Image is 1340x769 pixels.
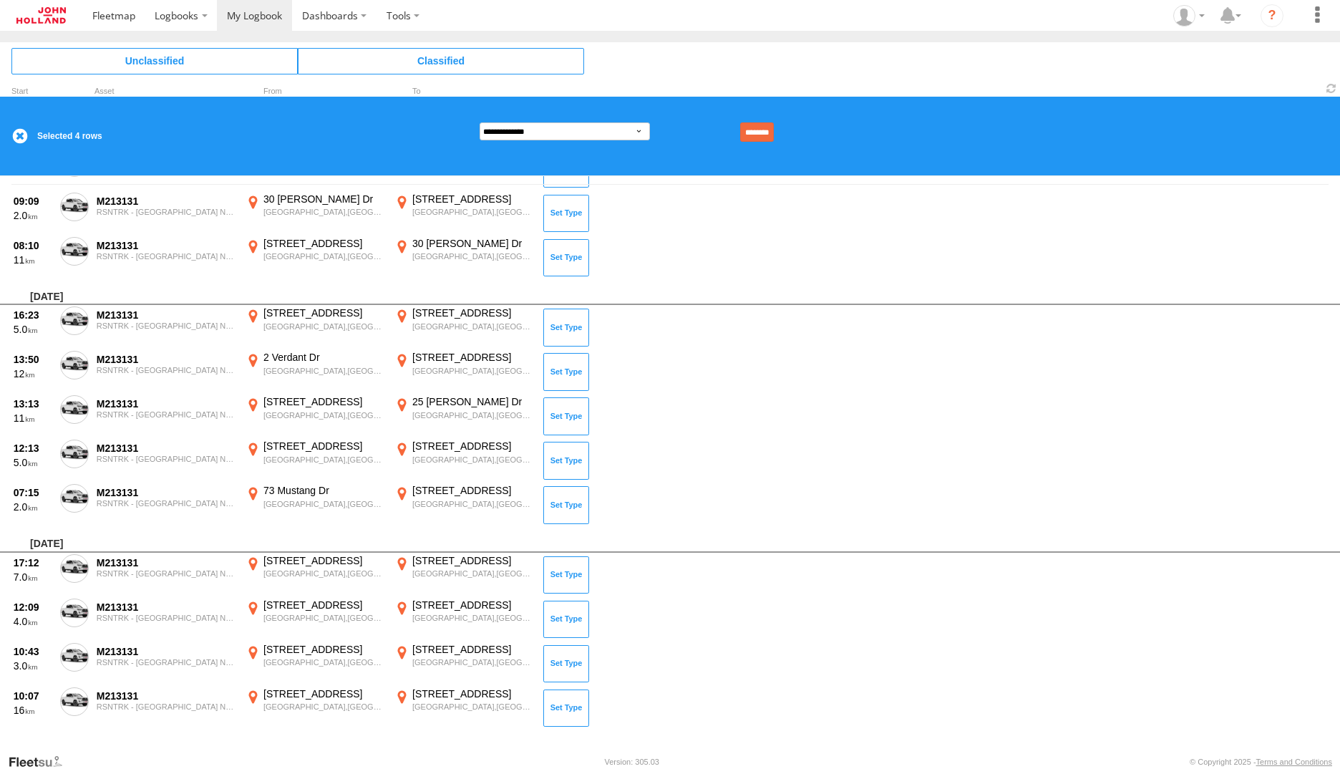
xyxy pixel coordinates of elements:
div: 25 [PERSON_NAME] Dr [412,395,533,408]
div: [GEOGRAPHIC_DATA],[GEOGRAPHIC_DATA] [412,410,533,420]
div: 30 [PERSON_NAME] Dr [263,193,384,205]
img: jhg-logo.svg [16,7,66,24]
div: 2.0 [14,500,52,513]
div: 17:12 [14,556,52,569]
div: [GEOGRAPHIC_DATA],[GEOGRAPHIC_DATA] [263,366,384,376]
label: Click to View Event Location [392,237,535,279]
div: [STREET_ADDRESS] [412,306,533,319]
div: From [243,88,387,95]
div: 12:09 [14,601,52,614]
div: RSNTRK - [GEOGRAPHIC_DATA] NSW - Track & Civil [97,321,236,330]
div: Version: 305.03 [605,758,659,766]
div: M213131 [97,309,236,321]
label: Click to View Event Location [243,440,387,481]
div: [GEOGRAPHIC_DATA],[GEOGRAPHIC_DATA] [263,499,384,509]
div: [GEOGRAPHIC_DATA],[GEOGRAPHIC_DATA] [412,321,533,332]
div: 10:43 [14,645,52,658]
label: Clear Selection [11,127,29,145]
div: M213131 [97,397,236,410]
div: [STREET_ADDRESS] [263,306,384,319]
div: [STREET_ADDRESS] [412,599,533,611]
label: Click to View Event Location [243,484,387,526]
div: Asset [94,88,238,95]
label: Click to View Event Location [392,687,535,729]
div: [STREET_ADDRESS] [412,440,533,453]
div: 5.0 [14,323,52,336]
div: Robert Foot [1168,5,1210,26]
div: [STREET_ADDRESS] [412,554,533,567]
div: 2.0 [14,209,52,222]
div: RSNTRK - [GEOGRAPHIC_DATA] NSW - Track & Civil [97,658,236,667]
span: Refresh [1323,82,1340,95]
div: RSNTRK - [GEOGRAPHIC_DATA] NSW - Track & Civil [97,499,236,508]
div: [GEOGRAPHIC_DATA],[GEOGRAPHIC_DATA] [412,499,533,509]
div: [STREET_ADDRESS] [412,687,533,700]
div: [GEOGRAPHIC_DATA],[GEOGRAPHIC_DATA] [263,569,384,579]
button: Click to Set [543,397,589,435]
div: 11 [14,253,52,266]
div: [STREET_ADDRESS] [263,395,384,408]
label: Click to View Event Location [243,643,387,685]
div: 11 [14,412,52,425]
div: Click to Sort [11,88,54,95]
div: M213131 [97,601,236,614]
label: Click to View Event Location [392,306,535,348]
label: Click to View Event Location [243,351,387,392]
div: 13:50 [14,353,52,366]
div: [GEOGRAPHIC_DATA],[GEOGRAPHIC_DATA] [412,251,533,261]
div: [GEOGRAPHIC_DATA],[GEOGRAPHIC_DATA] [412,613,533,623]
div: 5.0 [14,456,52,469]
div: [STREET_ADDRESS] [412,351,533,364]
label: Click to View Event Location [392,554,535,596]
div: [GEOGRAPHIC_DATA],[GEOGRAPHIC_DATA] [412,366,533,376]
button: Click to Set [543,239,589,276]
div: RSNTRK - [GEOGRAPHIC_DATA] NSW - Track & Civil [97,366,236,374]
label: Click to View Event Location [243,193,387,234]
div: [GEOGRAPHIC_DATA],[GEOGRAPHIC_DATA] [263,410,384,420]
div: M213131 [97,353,236,366]
div: 12:13 [14,442,52,455]
i: ? [1261,4,1283,27]
button: Click to Set [543,309,589,346]
div: 16:23 [14,309,52,321]
div: RSNTRK - [GEOGRAPHIC_DATA] NSW - Track & Civil [97,410,236,419]
button: Click to Set [543,442,589,479]
a: Return to Dashboard [4,4,79,27]
div: M213131 [97,645,236,658]
label: Click to View Event Location [392,599,535,640]
label: Click to View Event Location [243,599,387,640]
span: Click to view Unclassified Trips [11,48,298,74]
label: Click to View Event Location [243,237,387,279]
button: Click to Set [543,195,589,232]
div: 07:15 [14,486,52,499]
div: [GEOGRAPHIC_DATA],[GEOGRAPHIC_DATA] [263,251,384,261]
div: M213131 [97,486,236,499]
div: RSNTRK - [GEOGRAPHIC_DATA] NSW - Track & Civil [97,614,236,622]
div: 3.0 [14,659,52,672]
div: 10:07 [14,690,52,702]
a: Terms and Conditions [1256,758,1332,766]
label: Click to View Event Location [243,395,387,437]
span: Click to view Classified Trips [298,48,584,74]
label: Click to View Event Location [392,351,535,392]
div: 73 Mustang Dr [263,484,384,497]
div: 08:10 [14,239,52,252]
div: [GEOGRAPHIC_DATA],[GEOGRAPHIC_DATA] [263,657,384,667]
button: Click to Set [543,690,589,727]
div: [STREET_ADDRESS] [263,440,384,453]
div: 16 [14,704,52,717]
label: Click to View Event Location [392,643,535,685]
a: Visit our Website [8,755,74,769]
div: [GEOGRAPHIC_DATA],[GEOGRAPHIC_DATA] [263,321,384,332]
button: Click to Set [543,486,589,523]
div: M213131 [97,556,236,569]
div: [GEOGRAPHIC_DATA],[GEOGRAPHIC_DATA] [263,455,384,465]
button: Click to Set [543,601,589,638]
div: [STREET_ADDRESS] [412,484,533,497]
div: [STREET_ADDRESS] [263,237,384,250]
div: RSNTRK - [GEOGRAPHIC_DATA] NSW - Track & Civil [97,252,236,261]
div: M213131 [97,195,236,208]
div: M213131 [97,690,236,702]
label: Click to View Event Location [392,193,535,234]
div: [GEOGRAPHIC_DATA],[GEOGRAPHIC_DATA] [412,569,533,579]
